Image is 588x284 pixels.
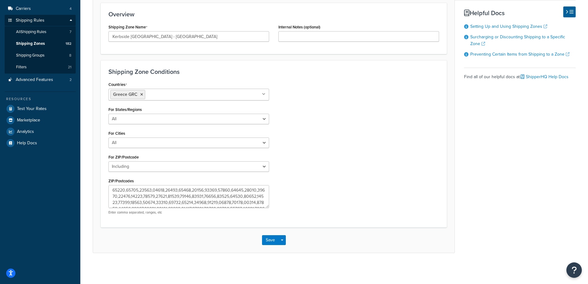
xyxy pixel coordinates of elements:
[108,68,439,75] h3: Shipping Zone Conditions
[5,103,76,114] a: Test Your Rates
[108,185,269,208] textarea: 65220,65705,23563,04618,26493,65468,20156,93369,57860,64645,28010,39670,22476,14223,78579,27621,8...
[16,65,27,70] span: Filters
[17,106,47,112] span: Test Your Rates
[5,126,76,137] a: Analytics
[470,51,569,57] a: Preventing Certain Items from Shipping to a Zone
[5,38,76,49] li: Shipping Zones
[5,74,76,86] li: Advanced Features
[108,107,142,112] label: For States/Regions
[278,25,320,29] label: Internal Notes (optional)
[108,155,139,159] label: For ZIP/Postcode
[108,25,147,30] label: Shipping Zone Name
[563,6,576,17] button: Hide Help Docs
[16,29,46,35] span: All Shipping Rules
[17,118,40,123] span: Marketplace
[68,65,71,70] span: 21
[17,129,34,134] span: Analytics
[16,77,53,83] span: Advanced Features
[5,15,76,74] li: Shipping Rules
[70,29,71,35] span: 7
[16,53,44,58] span: Shipping Groups
[108,179,134,183] label: ZIP/Postcodes
[108,131,125,136] label: For Cities
[16,41,45,46] span: Shipping Zones
[5,61,76,73] a: Filters21
[5,115,76,126] a: Marketplace
[5,96,76,102] div: Resources
[108,210,269,215] p: Enter comma separated, ranges, etc
[108,11,439,18] h3: Overview
[66,41,71,46] span: 182
[470,23,547,30] a: Setting Up and Using Shipping Zones
[521,74,569,80] a: ShipperHQ Help Docs
[5,3,76,15] a: Carriers4
[566,262,582,278] button: Open Resource Center
[464,10,576,16] h3: Helpful Docs
[17,141,37,146] span: Help Docs
[5,50,76,61] a: Shipping Groups8
[470,34,565,47] a: Surcharging or Discounting Shipping to a Specific Zone
[70,77,72,83] span: 2
[5,61,76,73] li: Filters
[5,38,76,49] a: Shipping Zones182
[5,74,76,86] a: Advanced Features2
[262,235,279,245] button: Save
[16,18,44,23] span: Shipping Rules
[464,68,576,81] div: Find all of our helpful docs at:
[5,26,76,38] a: AllShipping Rules7
[5,50,76,61] li: Shipping Groups
[5,15,76,26] a: Shipping Rules
[5,138,76,149] a: Help Docs
[113,91,137,98] span: Greece GRC
[5,3,76,15] li: Carriers
[70,6,72,11] span: 4
[69,53,71,58] span: 8
[16,6,31,11] span: Carriers
[108,82,127,87] label: Countries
